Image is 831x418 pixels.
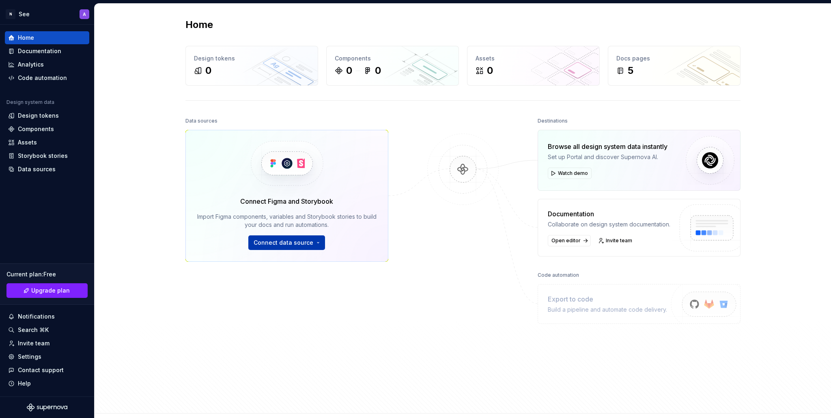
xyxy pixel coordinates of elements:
[5,31,89,44] a: Home
[476,54,591,62] div: Assets
[5,149,89,162] a: Storybook stories
[6,99,54,106] div: Design system data
[548,168,592,179] button: Watch demo
[548,142,667,151] div: Browse all design system data instantly
[326,46,459,86] a: Components00
[346,64,352,77] div: 0
[18,152,68,160] div: Storybook stories
[606,237,632,244] span: Invite team
[548,220,670,228] div: Collaborate on design system documentation.
[5,71,89,84] a: Code automation
[6,270,88,278] div: Current plan : Free
[538,269,579,281] div: Code automation
[375,64,381,77] div: 0
[5,58,89,71] a: Analytics
[487,64,493,77] div: 0
[548,209,670,219] div: Documentation
[5,163,89,176] a: Data sources
[596,235,636,246] a: Invite team
[18,312,55,321] div: Notifications
[18,353,41,361] div: Settings
[5,136,89,149] a: Assets
[27,403,67,412] svg: Supernova Logo
[185,46,318,86] a: Design tokens0
[254,239,313,247] span: Connect data source
[18,125,54,133] div: Components
[5,377,89,390] button: Help
[18,74,67,82] div: Code automation
[205,64,211,77] div: 0
[185,115,217,127] div: Data sources
[467,46,600,86] a: Assets0
[548,294,667,304] div: Export to code
[628,64,633,77] div: 5
[18,339,50,347] div: Invite team
[548,235,591,246] a: Open editor
[18,47,61,55] div: Documentation
[616,54,732,62] div: Docs pages
[18,34,34,42] div: Home
[18,379,31,388] div: Help
[185,18,213,31] h2: Home
[19,10,30,18] div: See
[18,366,64,374] div: Contact support
[248,235,325,250] button: Connect data source
[18,138,37,147] div: Assets
[2,5,93,23] button: NSeeA
[558,170,588,177] span: Watch demo
[5,45,89,58] a: Documentation
[5,337,89,350] a: Invite team
[31,287,70,295] span: Upgrade plan
[18,165,56,173] div: Data sources
[5,323,89,336] button: Search ⌘K
[194,54,310,62] div: Design tokens
[5,109,89,122] a: Design tokens
[18,60,44,69] div: Analytics
[5,364,89,377] button: Contact support
[335,54,450,62] div: Components
[83,11,86,17] div: A
[538,115,568,127] div: Destinations
[5,350,89,363] a: Settings
[18,326,49,334] div: Search ⌘K
[240,196,333,206] div: Connect Figma and Storybook
[551,237,581,244] span: Open editor
[608,46,741,86] a: Docs pages5
[548,306,667,314] div: Build a pipeline and automate code delivery.
[5,123,89,136] a: Components
[548,153,667,161] div: Set up Portal and discover Supernova AI.
[5,310,89,323] button: Notifications
[6,283,88,298] a: Upgrade plan
[18,112,59,120] div: Design tokens
[197,213,377,229] div: Import Figma components, variables and Storybook stories to build your docs and run automations.
[6,9,15,19] div: N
